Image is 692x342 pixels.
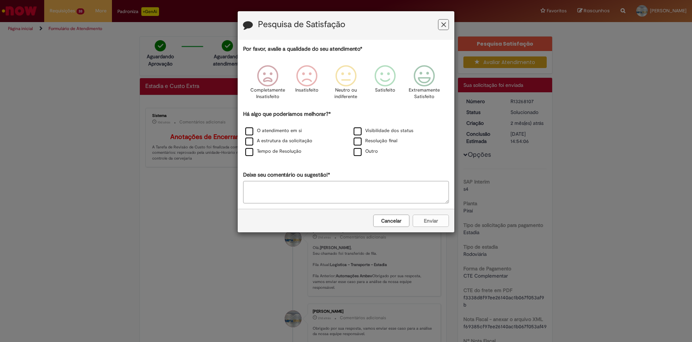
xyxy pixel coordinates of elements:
p: Completamente Insatisfeito [250,87,285,100]
p: Neutro ou indiferente [333,87,359,100]
label: Visibilidade dos status [354,127,413,134]
label: O atendimento em si [245,127,302,134]
div: Há algo que poderíamos melhorar?* [243,110,449,157]
div: Completamente Insatisfeito [249,60,286,109]
label: Deixe seu comentário ou sugestão!* [243,171,330,179]
label: Tempo de Resolução [245,148,301,155]
label: Pesquisa de Satisfação [258,20,345,29]
label: Por favor, avalie a qualidade do seu atendimento* [243,45,362,53]
label: A estrutura da solicitação [245,138,312,144]
div: Insatisfeito [288,60,325,109]
p: Satisfeito [375,87,395,94]
div: Satisfeito [367,60,404,109]
div: Extremamente Satisfeito [406,60,443,109]
p: Extremamente Satisfeito [409,87,440,100]
p: Insatisfeito [295,87,318,94]
div: Neutro ou indiferente [328,60,364,109]
label: Resolução final [354,138,397,144]
label: Outro [354,148,378,155]
button: Cancelar [373,215,409,227]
